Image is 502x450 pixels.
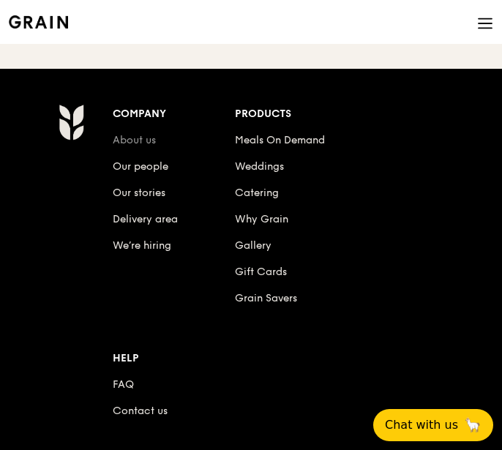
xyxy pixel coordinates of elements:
a: Weddings [235,160,284,173]
img: Grain [9,15,68,29]
a: Catering [235,187,279,199]
a: We’re hiring [113,239,171,252]
button: Chat with us🦙 [373,409,493,441]
div: Company [113,104,234,124]
div: Products [235,104,461,124]
span: Chat with us [385,416,458,434]
a: Gallery [235,239,271,252]
a: FAQ [113,378,134,391]
img: Grain [59,104,84,140]
a: Our stories [113,187,165,199]
a: Meals On Demand [235,134,325,146]
a: Why Grain [235,213,288,225]
a: Delivery area [113,213,178,225]
a: Gift Cards [235,266,287,278]
span: 🦙 [464,416,482,434]
div: Help [113,348,234,369]
a: About us [113,134,156,146]
a: Our people [113,160,168,173]
a: Contact us [113,405,168,417]
a: Grain Savers [235,292,297,304]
